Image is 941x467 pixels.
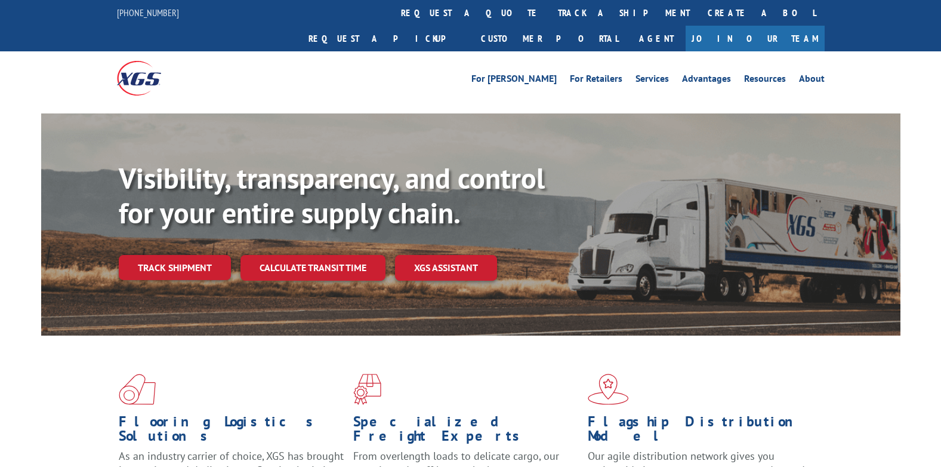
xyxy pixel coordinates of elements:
a: [PHONE_NUMBER] [117,7,179,19]
a: Track shipment [119,255,231,280]
a: Calculate transit time [240,255,385,281]
b: Visibility, transparency, and control for your entire supply chain. [119,159,545,231]
img: xgs-icon-total-supply-chain-intelligence-red [119,374,156,405]
a: For [PERSON_NAME] [471,74,557,87]
img: xgs-icon-flagship-distribution-model-red [588,374,629,405]
img: xgs-icon-focused-on-flooring-red [353,374,381,405]
a: About [799,74,825,87]
h1: Flooring Logistics Solutions [119,414,344,449]
h1: Specialized Freight Experts [353,414,579,449]
a: Request a pickup [300,26,472,51]
a: Agent [627,26,686,51]
a: For Retailers [570,74,622,87]
a: Join Our Team [686,26,825,51]
a: Customer Portal [472,26,627,51]
h1: Flagship Distribution Model [588,414,813,449]
a: Resources [744,74,786,87]
a: Advantages [682,74,731,87]
a: Services [635,74,669,87]
a: XGS ASSISTANT [395,255,497,281]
